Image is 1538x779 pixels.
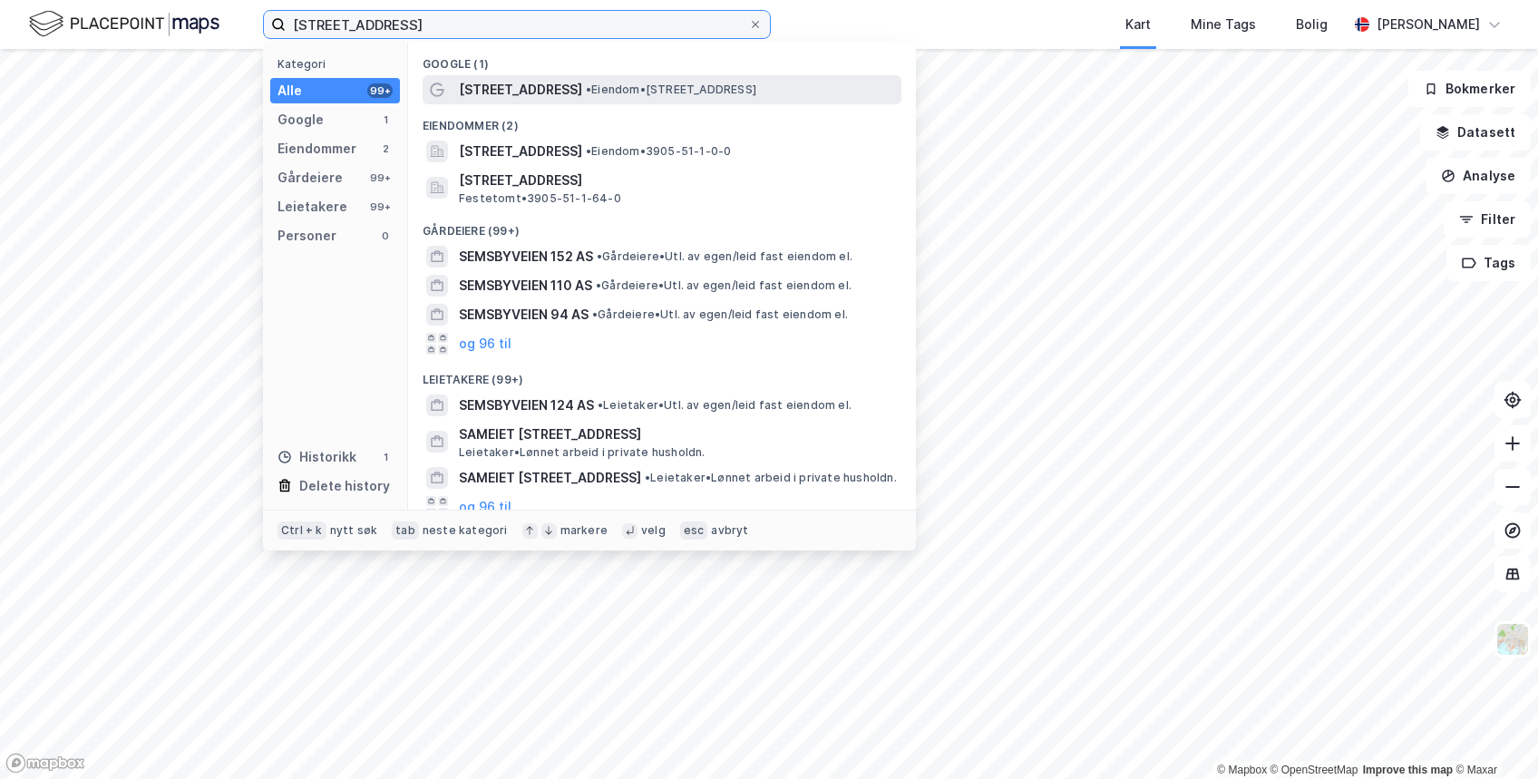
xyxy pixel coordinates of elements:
[641,523,666,538] div: velg
[1363,764,1453,776] a: Improve this map
[1125,14,1151,35] div: Kart
[1270,764,1358,776] a: OpenStreetMap
[1444,201,1531,238] button: Filter
[459,394,594,416] span: SEMSBYVEIEN 124 AS
[592,307,848,322] span: Gårdeiere • Utl. av egen/leid fast eiendom el.
[277,196,347,218] div: Leietakere
[408,43,916,75] div: Google (1)
[277,521,326,540] div: Ctrl + k
[1447,692,1538,779] iframe: Chat Widget
[459,445,706,460] span: Leietaker • Lønnet arbeid i private husholdn.
[277,80,302,102] div: Alle
[378,112,393,127] div: 1
[459,467,641,489] span: SAMEIET [STREET_ADDRESS]
[560,523,608,538] div: markere
[1217,764,1267,776] a: Mapbox
[597,249,852,264] span: Gårdeiere • Utl. av egen/leid fast eiendom el.
[459,304,589,326] span: SEMSBYVEIEN 94 AS
[299,475,390,497] div: Delete history
[586,83,756,97] span: Eiendom • [STREET_ADDRESS]
[645,471,650,484] span: •
[1447,692,1538,779] div: Kontrollprogram for chat
[1377,14,1480,35] div: [PERSON_NAME]
[378,450,393,464] div: 1
[592,307,598,321] span: •
[459,275,592,297] span: SEMSBYVEIEN 110 AS
[286,11,748,38] input: Søk på adresse, matrikkel, gårdeiere, leietakere eller personer
[423,523,508,538] div: neste kategori
[1408,71,1531,107] button: Bokmerker
[459,170,894,191] span: [STREET_ADDRESS]
[459,191,621,206] span: Festetomt • 3905-51-1-64-0
[586,144,591,158] span: •
[1495,622,1530,657] img: Z
[378,229,393,243] div: 0
[459,496,511,518] button: og 96 til
[596,278,852,293] span: Gårdeiere • Utl. av egen/leid fast eiendom el.
[277,138,356,160] div: Eiendommer
[459,333,511,355] button: og 96 til
[1420,114,1531,151] button: Datasett
[1426,158,1531,194] button: Analyse
[645,471,897,485] span: Leietaker • Lønnet arbeid i private husholdn.
[586,83,591,96] span: •
[277,225,336,247] div: Personer
[459,79,582,101] span: [STREET_ADDRESS]
[459,141,582,162] span: [STREET_ADDRESS]
[596,278,601,292] span: •
[598,398,852,413] span: Leietaker • Utl. av egen/leid fast eiendom el.
[277,109,324,131] div: Google
[277,167,343,189] div: Gårdeiere
[5,753,85,774] a: Mapbox homepage
[277,446,356,468] div: Historikk
[408,209,916,242] div: Gårdeiere (99+)
[1191,14,1256,35] div: Mine Tags
[459,246,593,268] span: SEMSBYVEIEN 152 AS
[29,8,219,40] img: logo.f888ab2527a4732fd821a326f86c7f29.svg
[459,424,894,445] span: SAMEIET [STREET_ADDRESS]
[367,200,393,214] div: 99+
[1296,14,1328,35] div: Bolig
[392,521,419,540] div: tab
[408,104,916,137] div: Eiendommer (2)
[586,144,731,159] span: Eiendom • 3905-51-1-0-0
[367,170,393,185] div: 99+
[367,83,393,98] div: 99+
[330,523,378,538] div: nytt søk
[1446,245,1531,281] button: Tags
[680,521,708,540] div: esc
[277,57,400,71] div: Kategori
[598,398,603,412] span: •
[711,523,748,538] div: avbryt
[408,358,916,391] div: Leietakere (99+)
[378,141,393,156] div: 2
[597,249,602,263] span: •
